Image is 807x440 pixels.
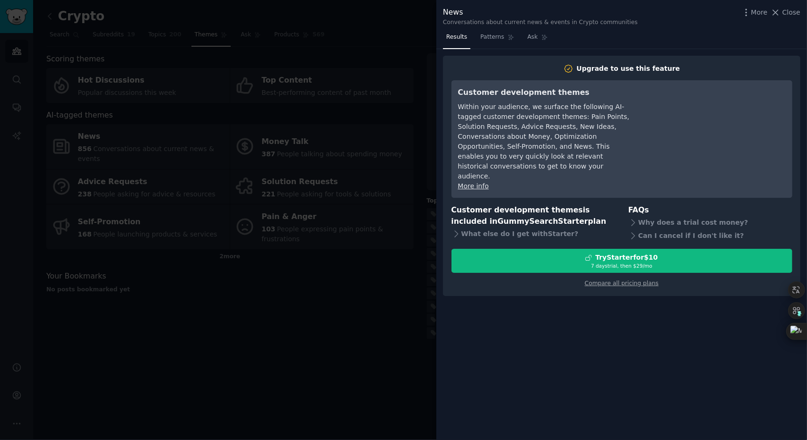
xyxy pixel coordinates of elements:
div: Why does a trial cost money? [628,216,792,229]
span: GummySearch Starter [497,217,588,226]
a: More info [458,182,489,190]
h3: Customer development themes is included in plan [451,204,616,228]
span: Results [446,33,467,42]
button: Close [771,8,800,17]
div: Try Starter for $10 [595,253,658,262]
span: Close [782,8,800,17]
div: Upgrade to use this feature [577,64,680,74]
a: Compare all pricing plans [585,280,659,287]
h3: FAQs [628,204,792,216]
button: TryStarterfor$107 daystrial, then $29/mo [451,249,792,273]
div: What else do I get with Starter ? [451,228,616,241]
a: Patterns [477,30,517,49]
span: Patterns [480,33,504,42]
h3: Customer development themes [458,87,631,99]
span: More [751,8,768,17]
iframe: YouTube video player [644,87,786,158]
a: Results [443,30,470,49]
button: More [741,8,768,17]
div: Within your audience, we surface the following AI-tagged customer development themes: Pain Points... [458,102,631,181]
div: Conversations about current news & events in Crypto communities [443,18,638,27]
a: Ask [524,30,551,49]
div: Can I cancel if I don't like it? [628,229,792,242]
div: News [443,7,638,18]
div: 7 days trial, then $ 29 /mo [452,262,792,269]
span: Ask [528,33,538,42]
